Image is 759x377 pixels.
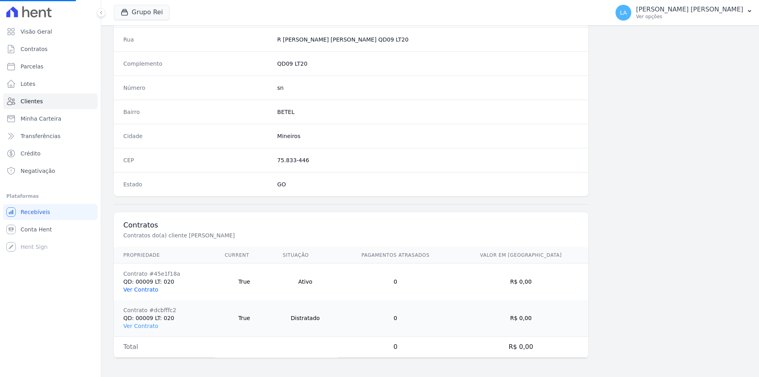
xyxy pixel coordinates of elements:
[123,220,579,230] h3: Contratos
[636,6,743,13] p: [PERSON_NAME] [PERSON_NAME]
[215,300,273,337] td: True
[277,60,579,68] dd: QD09 LT20
[3,128,98,144] a: Transferências
[21,28,52,36] span: Visão Geral
[21,132,60,140] span: Transferências
[3,146,98,161] a: Crédito
[21,115,61,123] span: Minha Carteira
[3,41,98,57] a: Contratos
[21,45,47,53] span: Contratos
[114,300,215,337] td: QD: 00009 LT: 020
[114,337,215,358] td: Total
[337,300,453,337] td: 0
[3,93,98,109] a: Clientes
[123,323,158,329] a: Ver Contrato
[21,208,50,216] span: Recebíveis
[453,300,588,337] td: R$ 0,00
[123,231,389,239] p: Contratos do(a) cliente [PERSON_NAME]
[277,36,579,44] dd: R [PERSON_NAME] [PERSON_NAME] QD09 LT20
[273,263,337,300] td: Ativo
[3,204,98,220] a: Recebíveis
[3,111,98,127] a: Minha Carteira
[114,263,215,300] td: QD: 00009 LT: 020
[337,337,453,358] td: 0
[123,306,206,314] div: Contrato #dcbfffc2
[277,156,579,164] dd: 75.833-446
[273,247,337,263] th: Situação
[123,60,271,68] dt: Complemento
[636,13,743,20] p: Ver opções
[123,84,271,92] dt: Número
[123,36,271,44] dt: Rua
[3,59,98,74] a: Parcelas
[3,76,98,92] a: Lotes
[273,300,337,337] td: Distratado
[277,132,579,140] dd: Mineiros
[21,63,43,70] span: Parcelas
[123,132,271,140] dt: Cidade
[215,263,273,300] td: True
[123,108,271,116] dt: Bairro
[453,263,588,300] td: R$ 0,00
[114,247,215,263] th: Propriedade
[337,263,453,300] td: 0
[277,84,579,92] dd: sn
[21,167,55,175] span: Negativação
[215,247,273,263] th: Current
[3,24,98,40] a: Visão Geral
[123,286,158,293] a: Ver Contrato
[3,163,98,179] a: Negativação
[609,2,759,24] button: LA [PERSON_NAME] [PERSON_NAME] Ver opções
[21,97,43,105] span: Clientes
[277,108,579,116] dd: BETEL
[114,5,170,20] button: Grupo Rei
[21,225,52,233] span: Conta Hent
[453,247,588,263] th: Valor em [GEOGRAPHIC_DATA]
[21,80,36,88] span: Lotes
[337,247,453,263] th: Pagamentos Atrasados
[6,191,94,201] div: Plataformas
[123,180,271,188] dt: Estado
[123,156,271,164] dt: CEP
[277,180,579,188] dd: GO
[3,222,98,237] a: Conta Hent
[123,270,206,278] div: Contrato #45e1f18a
[21,150,41,157] span: Crédito
[453,337,588,358] td: R$ 0,00
[620,10,627,15] span: LA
